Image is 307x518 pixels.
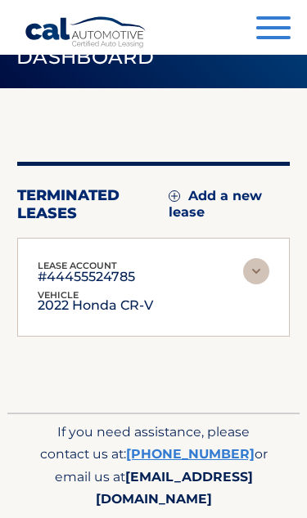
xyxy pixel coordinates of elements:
span: lease account [38,260,117,271]
img: accordion-rest.svg [243,258,269,284]
span: Dashboard [16,45,154,69]
span: [EMAIL_ADDRESS][DOMAIN_NAME] [96,469,253,507]
span: vehicle [38,289,79,301]
a: Add a new lease [169,188,290,220]
button: Menu [256,16,291,43]
p: #44455524785 [38,273,135,281]
a: [PHONE_NUMBER] [126,446,255,462]
p: 2022 Honda CR-V [38,301,153,310]
h2: terminated leases [17,186,169,222]
p: If you need assistance, please contact us at: or email us at [32,421,274,512]
img: add.svg [169,190,180,202]
a: Cal Automotive [25,16,147,57]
